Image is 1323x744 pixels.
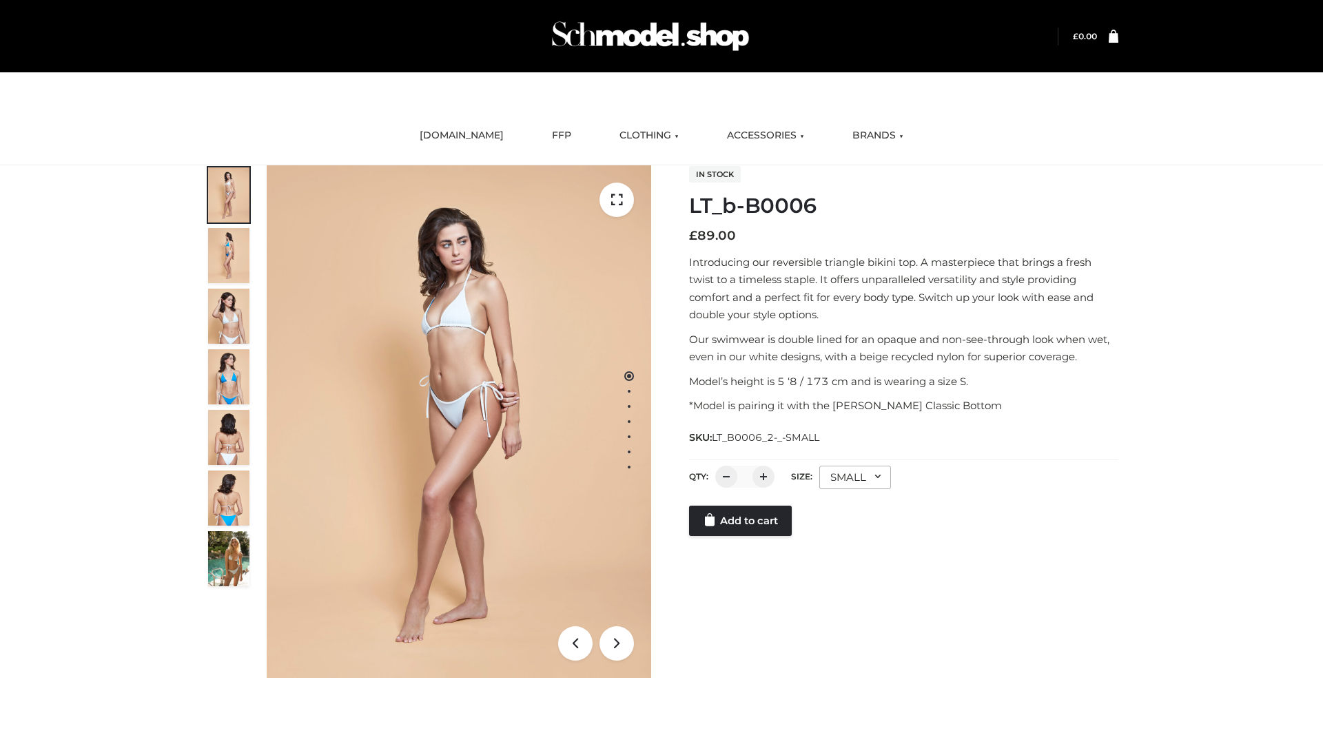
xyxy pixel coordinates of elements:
img: ArielClassicBikiniTop_CloudNine_AzureSky_OW114ECO_1-scaled.jpg [208,167,249,223]
span: In stock [689,166,741,183]
p: Introducing our reversible triangle bikini top. A masterpiece that brings a fresh twist to a time... [689,254,1118,324]
label: QTY: [689,471,708,482]
p: *Model is pairing it with the [PERSON_NAME] Classic Bottom [689,397,1118,415]
img: Arieltop_CloudNine_AzureSky2.jpg [208,531,249,586]
a: FFP [542,121,582,151]
img: ArielClassicBikiniTop_CloudNine_AzureSky_OW114ECO_2-scaled.jpg [208,228,249,283]
a: [DOMAIN_NAME] [409,121,514,151]
a: CLOTHING [609,121,689,151]
div: SMALL [819,466,891,489]
a: ACCESSORIES [717,121,814,151]
img: ArielClassicBikiniTop_CloudNine_AzureSky_OW114ECO_1 [267,165,651,678]
p: Model’s height is 5 ‘8 / 173 cm and is wearing a size S. [689,373,1118,391]
span: LT_B0006_2-_-SMALL [712,431,819,444]
a: BRANDS [842,121,914,151]
bdi: 89.00 [689,228,736,243]
label: Size: [791,471,812,482]
h1: LT_b-B0006 [689,194,1118,218]
span: £ [689,228,697,243]
span: £ [1073,31,1078,41]
a: £0.00 [1073,31,1097,41]
p: Our swimwear is double lined for an opaque and non-see-through look when wet, even in our white d... [689,331,1118,366]
img: ArielClassicBikiniTop_CloudNine_AzureSky_OW114ECO_3-scaled.jpg [208,289,249,344]
img: ArielClassicBikiniTop_CloudNine_AzureSky_OW114ECO_8-scaled.jpg [208,471,249,526]
img: ArielClassicBikiniTop_CloudNine_AzureSky_OW114ECO_4-scaled.jpg [208,349,249,404]
img: ArielClassicBikiniTop_CloudNine_AzureSky_OW114ECO_7-scaled.jpg [208,410,249,465]
img: Schmodel Admin 964 [547,9,754,63]
span: SKU: [689,429,821,446]
a: Add to cart [689,506,792,536]
bdi: 0.00 [1073,31,1097,41]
